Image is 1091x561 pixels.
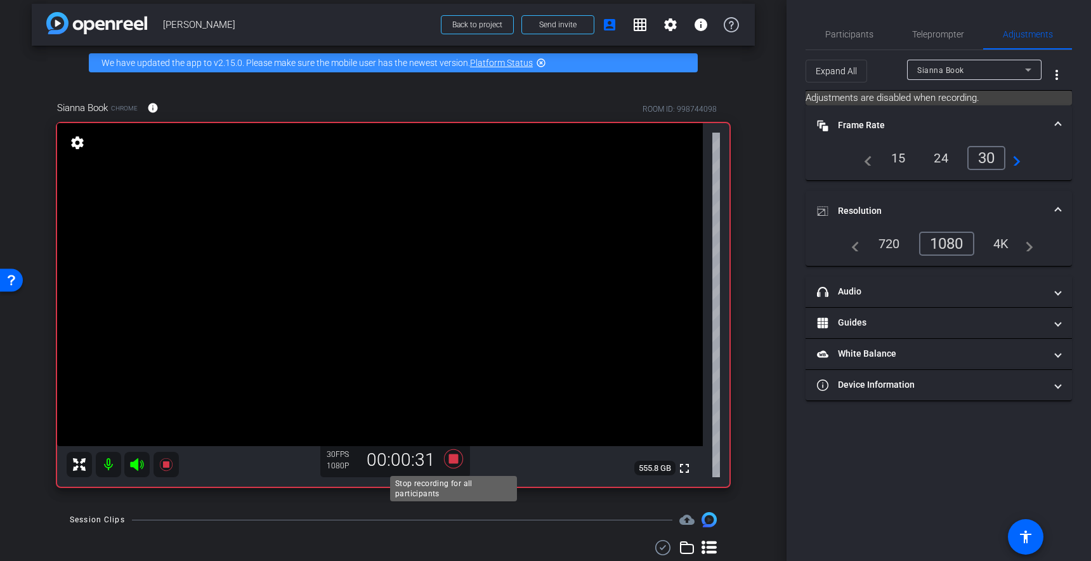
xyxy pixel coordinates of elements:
span: Adjustments [1003,30,1053,39]
mat-icon: settings [663,17,678,32]
span: Send invite [539,20,577,30]
span: FPS [336,450,349,459]
mat-expansion-panel-header: White Balance [806,339,1072,369]
span: Chrome [111,103,138,113]
mat-expansion-panel-header: Guides [806,308,1072,338]
div: ROOM ID: 998744098 [643,103,717,115]
span: [PERSON_NAME] [163,12,433,37]
span: Participants [825,30,873,39]
mat-icon: settings [69,135,86,150]
mat-expansion-panel-header: Resolution [806,191,1072,232]
mat-icon: navigate_next [1005,150,1021,166]
mat-card: Adjustments are disabled when recording. [806,91,1072,105]
button: Expand All [806,60,867,82]
mat-expansion-panel-header: Audio [806,277,1072,307]
button: Back to project [441,15,514,34]
button: Send invite [521,15,594,34]
mat-panel-title: Resolution [817,204,1045,218]
mat-expansion-panel-header: Frame Rate [806,105,1072,146]
span: Teleprompter [912,30,964,39]
div: 30 [327,449,358,459]
mat-icon: more_vert [1049,67,1064,82]
div: 1080P [327,461,358,471]
mat-icon: info [147,102,159,114]
div: Stop recording for all participants [390,476,517,501]
img: Session clips [702,512,717,527]
mat-panel-title: Frame Rate [817,119,1045,132]
div: 00:00:31 [358,449,443,471]
mat-panel-title: Guides [817,316,1045,329]
mat-icon: navigate_next [1018,236,1033,251]
button: More Options for Adjustments Panel [1042,60,1072,90]
mat-icon: highlight_off [536,58,546,68]
div: Frame Rate [806,146,1072,180]
mat-icon: accessibility [1018,529,1033,544]
mat-icon: navigate_before [844,236,859,251]
div: Session Clips [70,513,125,526]
img: app-logo [46,12,147,34]
mat-icon: account_box [602,17,617,32]
mat-panel-title: Audio [817,285,1045,298]
mat-icon: navigate_before [857,150,872,166]
a: Platform Status [470,58,533,68]
mat-panel-title: White Balance [817,347,1045,360]
span: Destinations for your clips [679,512,695,527]
mat-icon: fullscreen [677,461,692,476]
mat-expansion-panel-header: Device Information [806,370,1072,400]
span: 555.8 GB [634,461,676,476]
mat-icon: grid_on [632,17,648,32]
mat-icon: info [693,17,709,32]
div: We have updated the app to v2.15.0. Please make sure the mobile user has the newest version. [89,53,698,72]
span: Sianna Book [57,101,108,115]
div: Resolution [806,232,1072,266]
mat-icon: cloud_upload [679,512,695,527]
span: Expand All [816,59,857,83]
span: Sianna Book [917,66,964,75]
span: Back to project [452,20,502,29]
mat-panel-title: Device Information [817,378,1045,392]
